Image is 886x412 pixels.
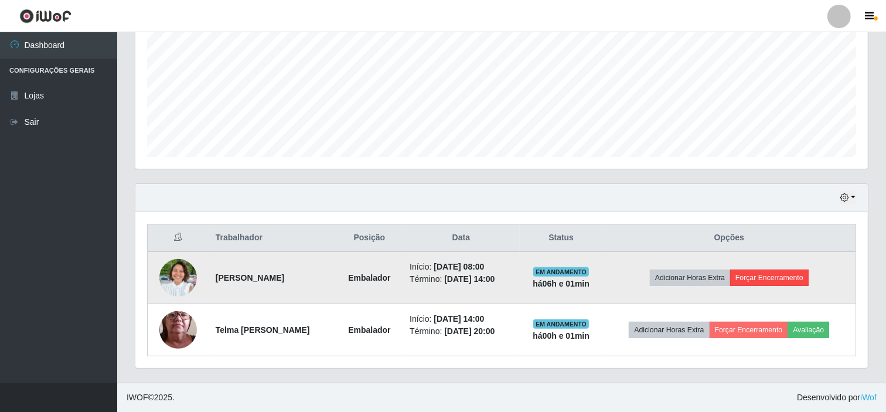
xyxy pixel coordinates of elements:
[348,273,390,282] strong: Embalador
[710,322,788,338] button: Forçar Encerramento
[159,253,197,303] img: 1749753649914.jpeg
[410,325,512,338] li: Término:
[788,322,829,338] button: Avaliação
[159,288,197,372] img: 1744294731442.jpeg
[336,224,403,252] th: Posição
[403,224,519,252] th: Data
[410,261,512,273] li: Início:
[410,273,512,285] li: Término:
[434,314,484,324] time: [DATE] 14:00
[650,270,730,286] button: Adicionar Horas Extra
[533,331,589,341] strong: há 00 h e 01 min
[533,319,589,329] span: EM ANDAMENTO
[444,274,495,284] time: [DATE] 14:00
[520,224,603,252] th: Status
[797,391,877,404] span: Desenvolvido por
[730,270,809,286] button: Forçar Encerramento
[434,262,484,271] time: [DATE] 08:00
[603,224,856,252] th: Opções
[216,273,284,282] strong: [PERSON_NAME]
[533,279,589,288] strong: há 06 h e 01 min
[216,325,310,335] strong: Telma [PERSON_NAME]
[410,313,512,325] li: Início:
[860,393,877,402] a: iWof
[127,391,175,404] span: © 2025 .
[19,9,71,23] img: CoreUI Logo
[533,267,589,277] span: EM ANDAMENTO
[127,393,148,402] span: IWOF
[444,326,495,336] time: [DATE] 20:00
[348,325,390,335] strong: Embalador
[209,224,336,252] th: Trabalhador
[629,322,709,338] button: Adicionar Horas Extra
